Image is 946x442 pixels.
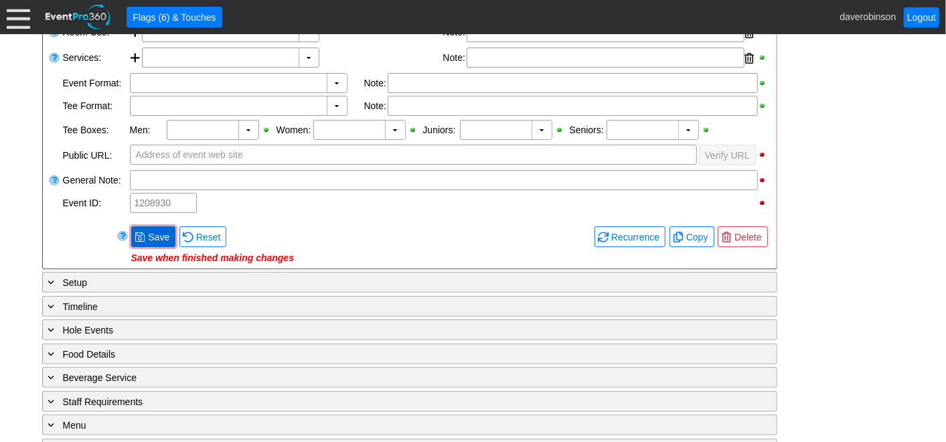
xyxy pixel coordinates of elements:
span: Save when finished making changes [131,252,295,263]
div: Show Event Format when printing; click to hide Event Format when printing. [758,78,770,88]
div: Note: [443,48,467,69]
span: Verify URL [702,148,753,162]
div: Public URL: [62,144,129,169]
div: General Note: [62,169,129,192]
span: Timeline [63,301,98,312]
span: Setup [63,277,88,288]
div: Menu: Click or 'Crtl+M' to toggle menu open/close [7,5,30,29]
div: Show Tee Format when printing; click to hide Tee Format when printing. [758,101,770,110]
div: Services: [62,46,129,72]
div: Women: [277,120,313,140]
div: Show Mens Tee Box when printing; click to hide Mens Tee Box when printing. [262,125,274,135]
span: Reset [183,230,224,244]
div: Setup [46,275,719,290]
div: Event ID: [62,192,129,214]
span: Copy [684,230,711,244]
div: Food Details [46,346,719,362]
span: Delete [732,230,764,244]
div: Menu [46,417,719,433]
div: Timeline [46,299,719,314]
span: daverobinson [840,11,896,21]
div: Hide Public URL when printing; click to show Public URL when printing. [758,150,770,159]
span: Staff Requirements [63,396,143,407]
img: EventPro360 [44,2,113,32]
div: Show Juniors Tee Box when printing; click to hide Juniors Tee Box when printing. [555,125,567,135]
div: Note: [364,73,388,93]
span: Copy [673,230,711,244]
span: Recurrence [609,230,662,244]
span: Flags (6) & Touches [130,10,218,24]
span: Delete [721,230,764,244]
div: Tee Format: [62,94,129,117]
div: Add service [130,48,142,70]
div: Tee Boxes: [63,119,130,140]
div: Remove service [745,48,755,68]
span: Flags (6) & Touches [130,11,218,24]
div: Seniors: [570,120,607,140]
span: Beverage Service [63,372,137,383]
div: Show Seniors Tee Box when printing; click to hide Seniors Tee Box when printing. [702,125,714,135]
span: Address of event web site [133,145,246,164]
span: Save [135,230,172,244]
div: Event Format: [62,72,129,94]
span: Save [145,230,172,244]
div: Beverage Service [46,370,719,385]
span: Recurrence [598,230,662,244]
div: Juniors: [423,120,460,140]
div: Show Services when printing; click to hide Services when printing. [758,53,770,62]
div: Men: [130,120,167,140]
div: Staff Requirements [46,394,719,409]
div: Hole Events [46,322,719,338]
span: Hole Events [63,325,113,336]
div: Note: [364,96,388,116]
span: Reset [193,230,224,244]
div: Hide Event ID when printing; click to show Event ID when printing. [758,198,770,208]
span: Verify URL [702,149,753,162]
div: Show Womens Tee Box when printing; click to hide Womens Tee Box when printing. [408,125,420,135]
span: Menu [63,420,86,431]
div: Hide Event Note when printing; click to show Event Note when printing. [758,175,770,185]
a: Logout [904,7,939,27]
span: Food Details [63,349,116,360]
